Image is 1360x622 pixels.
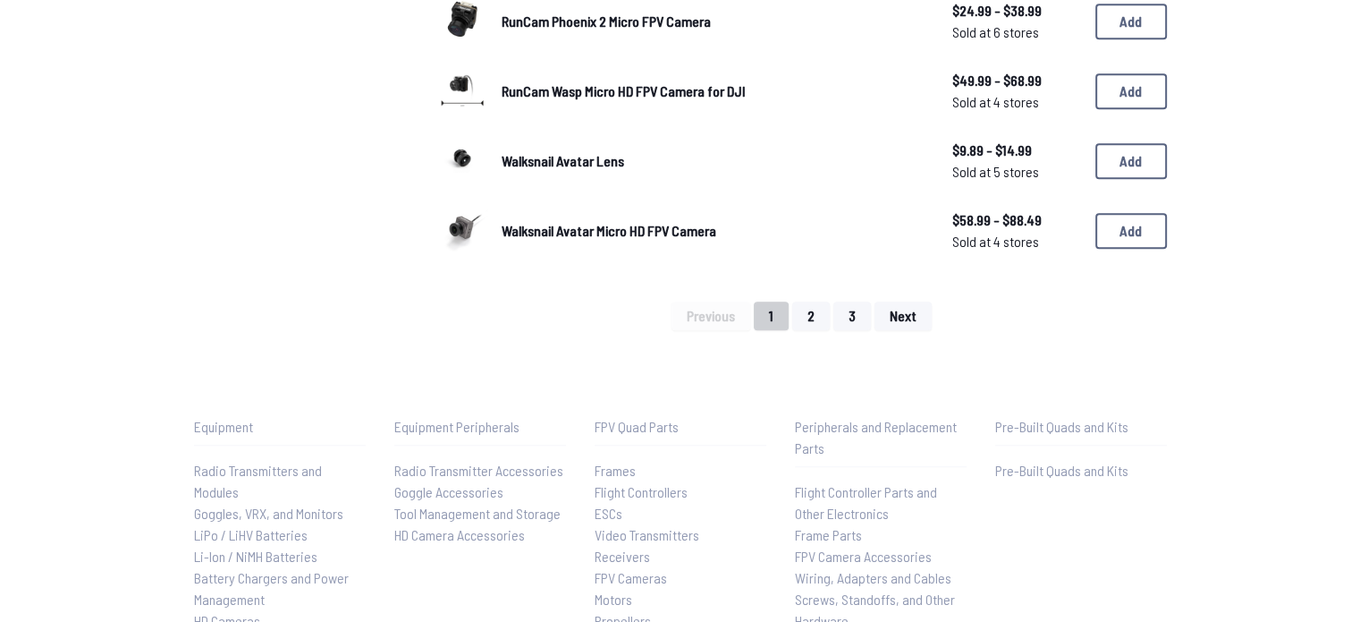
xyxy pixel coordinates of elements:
p: Equipment [194,416,366,438]
button: Add [1095,73,1167,109]
p: Equipment Peripherals [394,416,566,438]
span: RunCam Wasp Micro HD FPV Camera for DJI [502,82,746,99]
span: Flight Controller Parts and Other Electronics [795,483,937,522]
span: FPV Cameras [595,569,667,586]
p: Peripherals and Replacement Parts [795,416,967,459]
a: Frames [595,460,766,481]
a: Walksnail Avatar Lens [502,150,924,172]
span: Goggle Accessories [394,483,503,500]
img: image [437,64,487,114]
span: HD Camera Accessories [394,526,525,543]
a: Video Transmitters [595,524,766,546]
button: 1 [754,302,789,330]
span: LiPo / LiHV Batteries [194,526,308,543]
a: Goggles, VRX, and Monitors [194,503,366,524]
a: image [437,203,487,259]
a: Wiring, Adapters and Cables [795,567,967,589]
a: HD Camera Accessories [394,524,566,546]
span: Radio Transmitters and Modules [194,462,322,500]
img: image [437,203,487,253]
a: image [437,64,487,119]
a: image [437,133,487,189]
span: Motors [595,591,632,608]
button: Add [1095,4,1167,39]
button: 3 [833,302,871,330]
span: Battery Chargers and Power Management [194,569,349,608]
a: Tool Management and Storage [394,503,566,524]
p: FPV Quad Parts [595,416,766,438]
span: Flight Controllers [595,483,688,500]
a: Li-Ion / NiMH Batteries [194,546,366,567]
p: Pre-Built Quads and Kits [995,416,1167,438]
span: Sold at 4 stores [952,231,1081,252]
a: Pre-Built Quads and Kits [995,460,1167,481]
a: LiPo / LiHV Batteries [194,524,366,546]
span: FPV Camera Accessories [795,548,932,565]
a: FPV Camera Accessories [795,546,967,567]
a: RunCam Wasp Micro HD FPV Camera for DJI [502,81,924,102]
a: FPV Cameras [595,567,766,589]
span: $58.99 - $88.49 [952,209,1081,231]
span: Frame Parts [795,526,862,543]
button: 2 [792,302,830,330]
a: Goggle Accessories [394,481,566,503]
span: Sold at 6 stores [952,21,1081,43]
img: image [437,133,487,183]
span: ESCs [595,505,622,522]
a: Battery Chargers and Power Management [194,567,366,610]
button: Add [1095,213,1167,249]
a: RunCam Phoenix 2 Micro FPV Camera [502,11,924,32]
span: $9.89 - $14.99 [952,140,1081,161]
span: Wiring, Adapters and Cables [795,569,951,586]
span: Tool Management and Storage [394,505,561,522]
span: Video Transmitters [595,526,699,543]
span: Walksnail Avatar Micro HD FPV Camera [502,222,716,239]
a: Flight Controllers [595,481,766,503]
a: Flight Controller Parts and Other Electronics [795,481,967,524]
span: RunCam Phoenix 2 Micro FPV Camera [502,13,711,30]
a: ESCs [595,503,766,524]
a: Radio Transmitter Accessories [394,460,566,481]
span: Sold at 5 stores [952,161,1081,183]
span: Radio Transmitter Accessories [394,462,563,479]
a: Walksnail Avatar Micro HD FPV Camera [502,220,924,242]
a: Radio Transmitters and Modules [194,460,366,503]
span: Receivers [595,548,650,565]
span: Goggles, VRX, and Monitors [194,505,343,522]
span: $49.99 - $68.99 [952,70,1081,91]
span: Frames [595,462,636,479]
button: Add [1095,143,1167,179]
a: Receivers [595,546,766,567]
a: Frame Parts [795,524,967,546]
span: Next [890,309,917,323]
span: Walksnail Avatar Lens [502,152,624,169]
span: Pre-Built Quads and Kits [995,462,1128,479]
span: Sold at 4 stores [952,91,1081,113]
a: Motors [595,589,766,610]
span: Li-Ion / NiMH Batteries [194,548,317,565]
button: Next [874,302,932,330]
